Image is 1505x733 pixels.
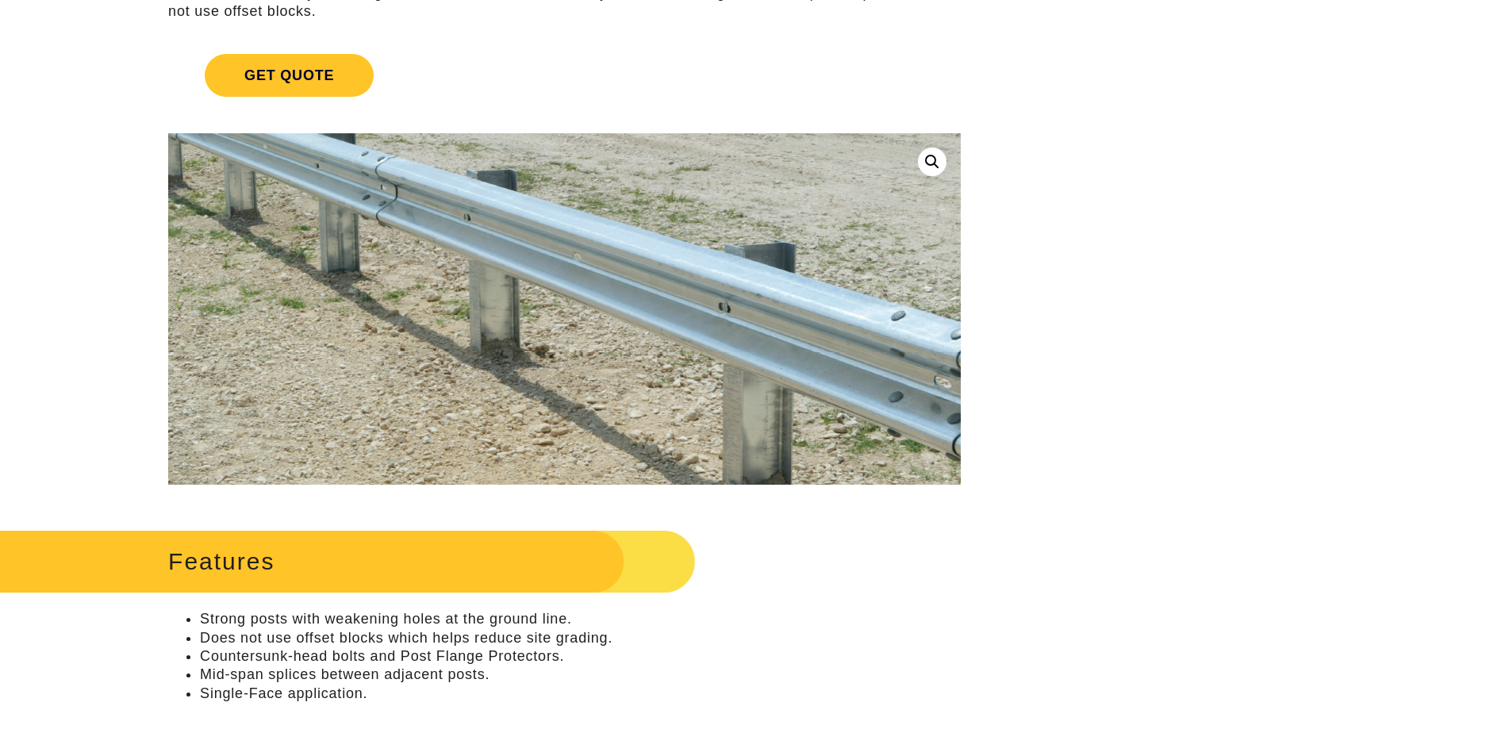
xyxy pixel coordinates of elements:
[205,54,374,97] span: Get Quote
[200,629,961,647] li: Does not use offset blocks which helps reduce site grading.
[200,647,961,666] li: Countersunk-head bolts and Post Flange Protectors.
[200,666,961,684] li: Mid-span splices between adjacent posts.
[168,35,961,116] a: Get Quote
[200,685,961,703] li: Single-Face application.
[200,610,961,628] li: Strong posts with weakening holes at the ground line.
